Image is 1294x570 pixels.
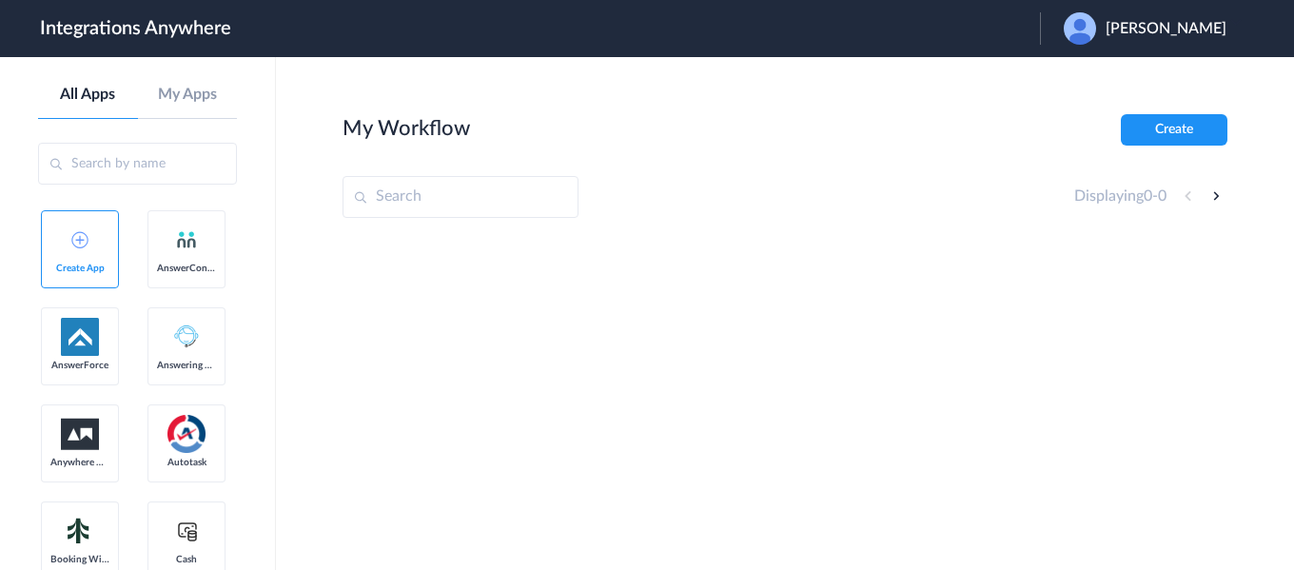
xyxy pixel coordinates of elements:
[1074,187,1167,206] h4: Displaying -
[157,360,216,371] span: Answering Service
[343,176,578,218] input: Search
[1121,114,1227,146] button: Create
[343,116,470,141] h2: My Workflow
[157,554,216,565] span: Cash
[50,554,109,565] span: Booking Widget
[138,86,238,104] a: My Apps
[1106,20,1226,38] span: [PERSON_NAME]
[38,86,138,104] a: All Apps
[157,263,216,274] span: AnswerConnect
[61,419,99,450] img: aww.png
[40,17,231,40] h1: Integrations Anywhere
[50,457,109,468] span: Anywhere Works
[50,360,109,371] span: AnswerForce
[167,318,206,356] img: Answering_service.png
[1144,188,1152,204] span: 0
[167,415,206,453] img: autotask.png
[175,228,198,251] img: answerconnect-logo.svg
[157,457,216,468] span: Autotask
[61,514,99,548] img: Setmore_Logo.svg
[175,520,199,542] img: cash-logo.svg
[61,318,99,356] img: af-app-logo.svg
[1158,188,1167,204] span: 0
[50,263,109,274] span: Create App
[38,143,237,185] input: Search by name
[1064,12,1096,45] img: user.png
[71,231,88,248] img: add-icon.svg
